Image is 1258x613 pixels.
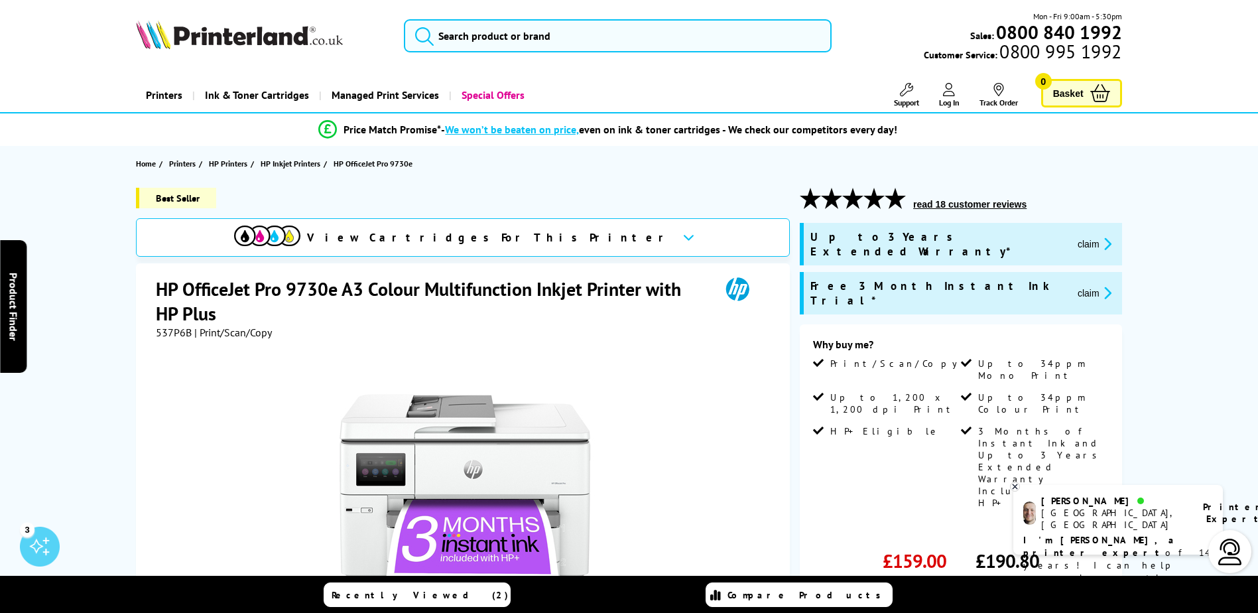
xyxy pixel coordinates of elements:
span: HP Inkjet Printers [261,157,320,170]
span: Ink & Toner Cartridges [205,78,309,112]
span: Sales: [970,29,994,42]
span: Price Match Promise* [344,123,441,136]
span: Up to 34ppm Colour Print [978,391,1105,415]
a: Log In [939,83,960,107]
span: Printers [169,157,196,170]
span: | Print/Scan/Copy [194,326,272,339]
span: 0 [1035,73,1052,90]
h1: HP OfficeJet Pro 9730e A3 Colour Multifunction Inkjet Printer with HP Plus [156,277,707,326]
div: - even on ink & toner cartridges - We check our competitors every day! [441,123,897,136]
a: Basket 0 [1041,79,1122,107]
li: modal_Promise [105,118,1111,141]
span: Up to 34ppm Mono Print [978,358,1105,381]
span: 0800 995 1992 [997,45,1121,58]
div: [PERSON_NAME] [1041,495,1186,507]
span: 537P6B [156,326,192,339]
button: promo-description [1074,285,1115,301]
span: HP+ Eligible [830,425,940,437]
button: read 18 customer reviews [909,198,1031,210]
a: Compare Products [706,582,893,607]
span: Compare Products [727,589,888,601]
button: promo-description [1074,236,1115,251]
img: HP [707,277,768,301]
span: Support [894,98,919,107]
span: £159.00 [883,549,946,573]
div: [GEOGRAPHIC_DATA], [GEOGRAPHIC_DATA] [1041,507,1186,531]
a: HP OfficeJet Pro 9730e [334,157,416,170]
div: 3 [20,522,34,537]
span: Recently Viewed (2) [332,589,509,601]
span: ex VAT @ 20% [889,573,946,586]
span: Best Seller [136,188,216,208]
span: £190.80 [975,549,1039,573]
span: Up to 3 Years Extended Warranty* [810,230,1067,259]
a: Track Order [979,83,1018,107]
a: Managed Print Services [319,78,449,112]
b: I'm [PERSON_NAME], a printer expert [1023,534,1178,559]
span: Print/Scan/Copy [830,358,967,370]
span: View Cartridges For This Printer [307,230,672,245]
a: Home [136,157,159,170]
a: Printers [169,157,199,170]
a: Recently Viewed (2) [324,582,511,607]
span: Free 3 Month Instant Ink Trial* [810,279,1067,308]
a: HP Inkjet Printers [261,157,324,170]
a: Support [894,83,919,107]
a: Ink & Toner Cartridges [192,78,319,112]
span: Up to 1,200 x 1,200 dpi Print [830,391,958,415]
span: We won’t be beaten on price, [445,123,579,136]
img: ashley-livechat.png [1023,502,1036,525]
span: Product Finder [7,273,20,341]
a: 0800 840 1992 [994,26,1122,38]
span: inc VAT [993,573,1021,586]
span: HP OfficeJet Pro 9730e [334,157,412,170]
span: Basket [1053,84,1084,102]
div: Why buy me? [813,338,1109,358]
img: user-headset-light.svg [1217,539,1243,565]
span: HP Printers [209,157,247,170]
input: Search product or brand [404,19,832,52]
span: Customer Service: [924,45,1121,61]
p: of 14 years! I can help you choose the right product [1023,534,1213,597]
span: Mon - Fri 9:00am - 5:30pm [1033,10,1122,23]
b: 0800 840 1992 [996,20,1122,44]
img: View Cartridges [234,226,300,246]
a: Printerland Logo [136,20,387,52]
a: HP Printers [209,157,251,170]
span: Log In [939,98,960,107]
img: Printerland Logo [136,20,343,49]
a: Printers [136,78,192,112]
span: 3 Months of Instant Ink and Up to 3 Years Extended Warranty Included with HP+ [978,425,1105,509]
a: Special Offers [449,78,535,112]
span: Home [136,157,156,170]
